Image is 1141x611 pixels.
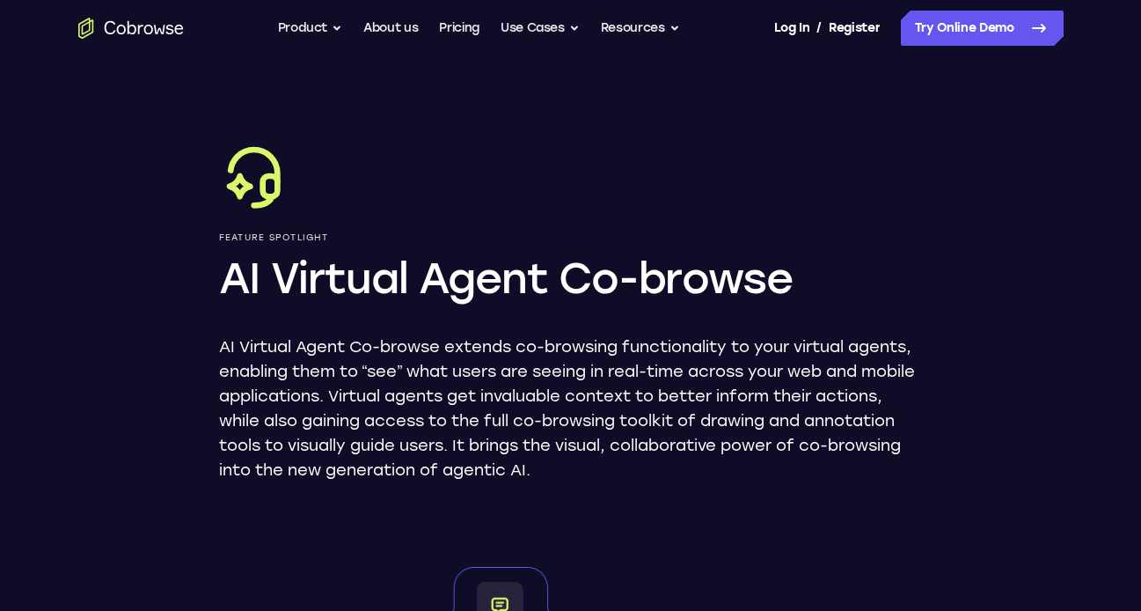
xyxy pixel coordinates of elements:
a: Log In [774,11,809,46]
a: Go to the home page [78,18,184,39]
span: / [816,18,822,39]
a: Pricing [439,11,479,46]
img: AI Virtual Agent Co-browse [219,141,289,211]
a: About us [363,11,418,46]
p: AI Virtual Agent Co-browse extends co-browsing functionality to your virtual agents, enabling the... [219,335,923,482]
button: Use Cases [501,11,580,46]
a: Try Online Demo [901,11,1064,46]
h1: AI Virtual Agent Co-browse [219,250,923,306]
p: Feature Spotlight [219,232,923,243]
button: Resources [601,11,680,46]
button: Product [278,11,343,46]
a: Register [829,11,880,46]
